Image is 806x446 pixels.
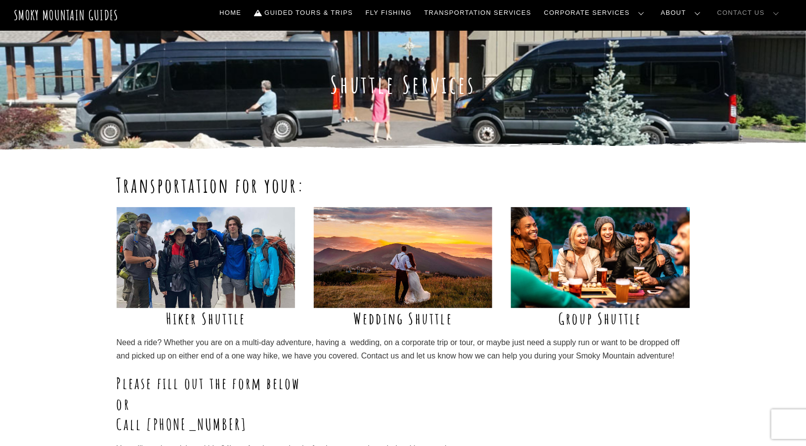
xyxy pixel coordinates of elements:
[215,2,245,23] a: Home
[314,207,493,308] img: mountain_top_wedding_stock01_675
[117,207,296,308] img: smokymountainguides.com-hiker_shuttles
[540,2,652,23] a: Corporate Services
[511,207,690,308] img: smokymountainguides.com-shuttle_wedding_corporate_transporation-1006
[117,336,690,362] p: Need a ride? Whether you are on a multi-day adventure, having a wedding, on a corporate trip or t...
[117,70,690,99] h1: Shuttle Services
[362,2,416,23] a: Fly Fishing
[657,2,709,23] a: About
[511,308,690,329] h2: Group Shuttle
[421,2,535,23] a: Transportation Services
[117,173,306,198] strong: Transportation for your:
[117,308,296,329] h2: Hiker Shuttle
[714,2,787,23] a: Contact Us
[314,308,493,329] h2: Wedding Shuttle
[14,7,119,23] a: Smoky Mountain Guides
[117,373,690,435] h2: Please fill out the form below or Call [PHONE_NUMBER]
[250,2,357,23] a: Guided Tours & Trips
